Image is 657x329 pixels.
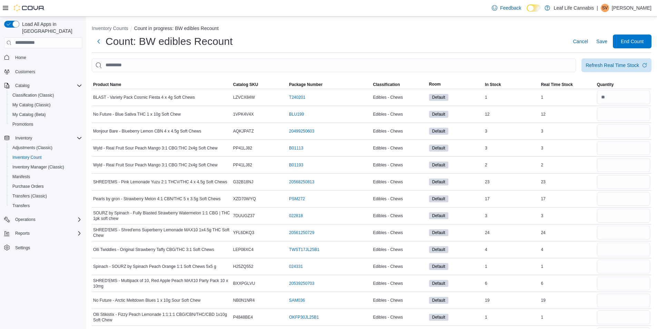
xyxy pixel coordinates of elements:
p: Leaf Life Cannabis [554,4,594,12]
span: Product Name [93,82,121,87]
button: Operations [1,215,85,224]
span: Default [432,179,445,185]
span: P4848BE4 [233,315,253,320]
span: PP41LJ82 [233,145,252,151]
div: 3 [484,212,539,220]
span: Transfers (Classic) [10,192,82,200]
span: Edibles - Chews [373,145,403,151]
span: Default [432,162,445,168]
div: 17 [539,195,595,203]
span: Transfers (Classic) [12,193,47,199]
span: Default [429,212,448,219]
a: 024331 [289,264,303,269]
span: Home [15,55,26,60]
button: Purchase Orders [7,182,85,191]
div: 17 [484,195,539,203]
a: My Catalog (Beta) [10,110,49,119]
button: Quantity [596,80,651,89]
a: Purchase Orders [10,182,47,191]
span: Default [432,196,445,202]
div: 2 [484,161,539,169]
button: Catalog [1,81,85,90]
a: OKFP30JL25B1 [289,315,319,320]
span: Operations [12,215,82,224]
button: Transfers [7,201,85,211]
span: Feedback [500,4,521,11]
span: SHRED'EMS - Multipack of 10, Red Apple Peach MAX10 Party Pack 10 x 10mg [93,278,230,289]
div: 19 [539,296,595,304]
span: Customers [15,69,35,75]
a: Manifests [10,173,33,181]
span: Default [432,111,445,117]
a: TWST17JL25B1 [289,247,319,252]
a: Classification (Classic) [10,91,57,99]
span: Catalog SKU [233,82,258,87]
span: Wyld - Real Fruit Sour Peach Mango 3:1 CBG:THC 2x4g Soft Chew [93,145,218,151]
button: Refresh Real Time Stock [581,58,651,72]
nav: Complex example [4,50,82,271]
a: BLU199 [289,112,304,117]
span: Olli Twiddles - Original Strawberry Taffy CBG/THC 3:1 Soft Chews [93,247,214,252]
a: Settings [12,244,33,252]
span: PP41LJ82 [233,162,252,168]
img: Cova [14,4,45,11]
a: T240201 [289,95,305,100]
div: 23 [484,178,539,186]
span: Manifests [12,174,30,180]
span: Promotions [12,122,33,127]
button: Catalog SKU [232,80,288,89]
div: 4 [484,245,539,254]
button: Count in progress: BW edibles Recount [134,26,219,31]
a: Inventory Manager (Classic) [10,163,67,171]
span: Default [429,195,448,202]
span: SHRED'EMS - Shred'ems Superberry Lemonade MAX10 1x4.5g THC Soft Chew [93,227,230,238]
div: 6 [484,279,539,288]
span: My Catalog (Classic) [12,102,51,108]
a: Inventory Count [10,153,44,162]
div: 2 [539,161,595,169]
input: This is a search bar. After typing your query, hit enter to filter the results lower in the page. [92,58,576,72]
span: Edibles - Chews [373,230,403,235]
button: Settings [1,242,85,252]
span: Pearls by gron - Strawberry Melon 4:1 CBN/THC 5 x 3.5g Soft Chews [93,196,220,202]
span: Classification [373,82,400,87]
span: Inventory Manager (Classic) [12,164,64,170]
div: Refresh Real Time Stock [586,62,639,69]
div: 23 [539,178,595,186]
span: SHRED'EMS - Pink Lemonade Yuzu 2:1 THCV/THC 4 x 4.5g Soft Chews [93,179,227,185]
a: Promotions [10,120,36,128]
span: Default [429,162,448,168]
span: End Count [621,38,644,45]
span: Settings [15,245,30,251]
button: Inventory Counts [92,26,128,31]
span: Quantity [597,82,614,87]
span: Promotions [10,120,82,128]
span: Default [432,145,445,151]
button: Classification (Classic) [7,90,85,100]
span: Default [432,263,445,270]
span: Package Number [289,82,322,87]
span: Classification (Classic) [12,93,54,98]
a: B01193 [289,162,303,168]
a: Home [12,54,29,62]
span: Home [12,53,82,62]
span: Transfers [12,203,30,209]
button: Inventory Manager (Classic) [7,162,85,172]
span: Purchase Orders [12,184,44,189]
span: Wyld - Real Fruit Sour Peach Mango 3:1 CBG:THC 2x4g Soft Chew [93,162,218,168]
div: 1 [539,93,595,101]
span: AQKJPATZ [233,128,254,134]
span: Default [429,314,448,321]
span: Default [429,128,448,135]
div: 1 [539,262,595,271]
span: Default [429,280,448,287]
span: Inventory Manager (Classic) [10,163,82,171]
span: Reports [15,231,30,236]
span: Classification (Classic) [10,91,82,99]
a: 20499250603 [289,128,314,134]
span: Edibles - Chews [373,247,403,252]
span: Operations [15,217,36,222]
span: Default [429,263,448,270]
div: 1 [484,313,539,321]
span: Edibles - Chews [373,298,403,303]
